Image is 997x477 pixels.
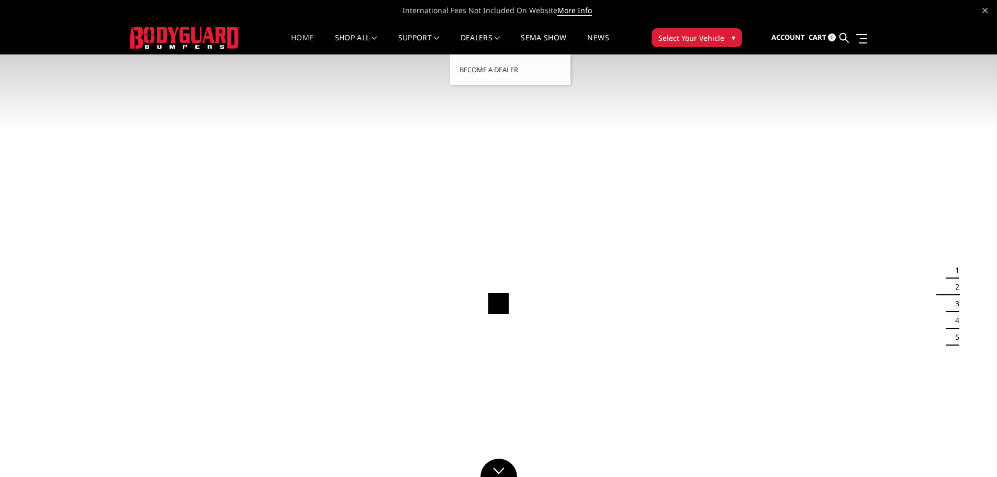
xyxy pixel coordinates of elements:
[809,32,826,42] span: Cart
[652,28,742,47] button: Select Your Vehicle
[809,24,836,52] a: Cart 0
[658,32,724,43] span: Select Your Vehicle
[587,34,609,54] a: News
[949,329,959,346] button: 5 of 5
[949,262,959,279] button: 1 of 5
[949,295,959,312] button: 3 of 5
[949,279,959,295] button: 2 of 5
[398,34,440,54] a: Support
[480,459,517,477] a: Click to Down
[461,34,500,54] a: Dealers
[521,34,566,54] a: SEMA Show
[291,34,313,54] a: Home
[949,312,959,329] button: 4 of 5
[732,32,735,43] span: ▾
[771,32,805,42] span: Account
[130,27,240,48] img: BODYGUARD BUMPERS
[771,24,805,52] a: Account
[828,34,836,41] span: 0
[454,60,566,80] a: Become a Dealer
[945,427,997,477] iframe: Chat Widget
[557,5,592,16] a: More Info
[335,34,377,54] a: shop all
